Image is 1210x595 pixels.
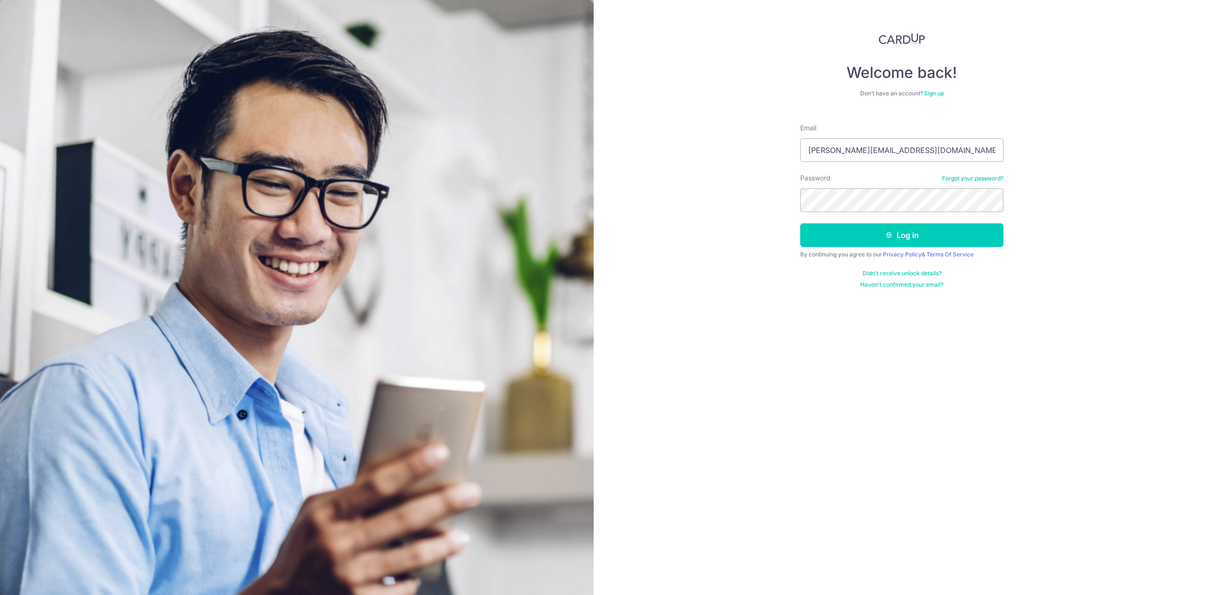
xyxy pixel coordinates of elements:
[924,90,944,97] a: Sign up
[800,90,1003,97] div: Don’t have an account?
[926,251,974,258] a: Terms Of Service
[800,138,1003,162] input: Enter your Email
[942,175,1003,182] a: Forgot your password?
[800,63,1003,82] h4: Welcome back!
[800,123,816,133] label: Email
[800,173,830,183] label: Password
[883,251,922,258] a: Privacy Policy
[863,270,942,277] a: Didn't receive unlock details?
[800,251,1003,258] div: By continuing you agree to our &
[800,223,1003,247] button: Log in
[860,281,943,289] a: Haven't confirmed your email?
[879,33,925,44] img: CardUp Logo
